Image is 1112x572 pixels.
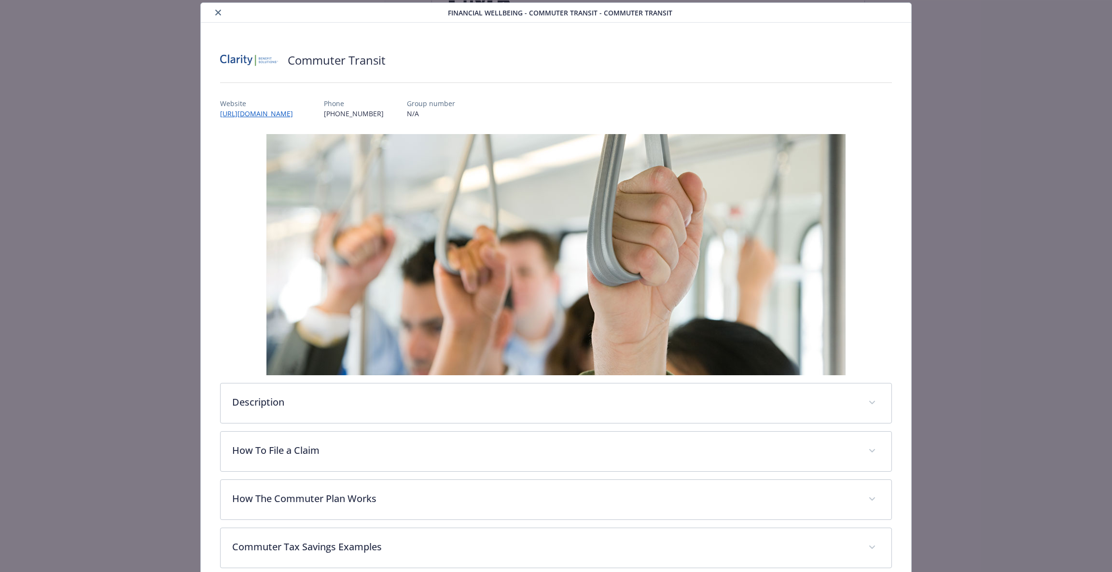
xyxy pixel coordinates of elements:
img: banner [266,134,846,375]
a: [URL][DOMAIN_NAME] [220,109,301,118]
div: Description [221,383,892,423]
img: Clarity Benefit Solutions [220,46,278,75]
p: How To File a Claim [232,443,857,458]
p: Commuter Tax Savings Examples [232,540,857,554]
div: Commuter Tax Savings Examples [221,528,892,568]
p: Phone [324,98,384,109]
div: How To File a Claim [221,432,892,471]
div: How The Commuter Plan Works [221,480,892,519]
span: Financial Wellbeing - Commuter Transit - Commuter Transit [448,8,672,18]
p: How The Commuter Plan Works [232,491,857,506]
p: Website [220,98,301,109]
p: Description [232,395,857,409]
p: Group number [407,98,455,109]
p: [PHONE_NUMBER] [324,109,384,119]
button: close [212,7,224,18]
p: N/A [407,109,455,119]
h2: Commuter Transit [288,52,386,68]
